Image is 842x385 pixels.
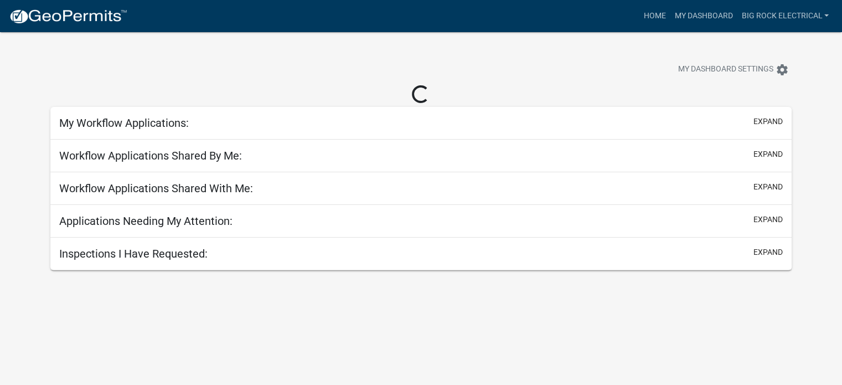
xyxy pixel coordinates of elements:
[753,247,783,258] button: expand
[59,149,242,162] h5: Workflow Applications Shared By Me:
[59,247,208,260] h5: Inspections I Have Requested:
[59,116,189,130] h5: My Workflow Applications:
[669,59,798,80] button: My Dashboard Settingssettings
[59,182,253,195] h5: Workflow Applications Shared With Me:
[753,116,783,127] button: expand
[59,214,233,228] h5: Applications Needing My Attention:
[753,181,783,193] button: expand
[753,214,783,225] button: expand
[753,148,783,160] button: expand
[678,63,773,76] span: My Dashboard Settings
[639,6,670,27] a: Home
[670,6,737,27] a: My Dashboard
[737,6,833,27] a: Big Rock Electrical
[776,63,789,76] i: settings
